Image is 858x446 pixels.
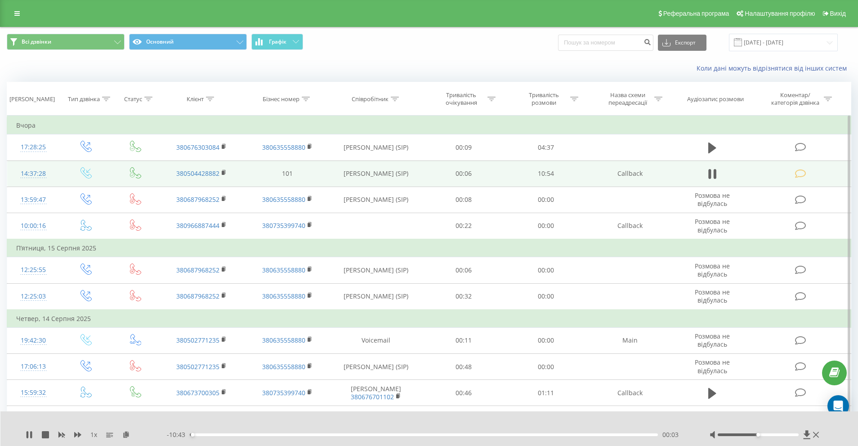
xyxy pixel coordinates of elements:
[604,91,652,107] div: Назва схеми переадресації
[422,327,505,353] td: 00:11
[687,95,744,103] div: Аудіозапис розмови
[587,213,673,239] td: Callback
[422,257,505,283] td: 00:06
[176,195,219,204] a: 380687968252
[695,288,730,304] span: Розмова не відбулась
[9,95,55,103] div: [PERSON_NAME]
[422,134,505,161] td: 00:09
[662,430,679,439] span: 00:03
[422,283,505,310] td: 00:32
[16,288,51,305] div: 12:25:03
[505,213,587,239] td: 00:00
[695,332,730,348] span: Розмова не відбулась
[176,292,219,300] a: 380687968252
[176,169,219,178] a: 380504428882
[16,384,51,401] div: 15:59:32
[505,283,587,310] td: 00:00
[663,10,729,17] span: Реферальна програма
[422,406,505,433] td: 00:16
[352,95,389,103] div: Співробітник
[422,187,505,213] td: 00:08
[330,327,422,353] td: Voicemail
[262,221,305,230] a: 380735399740
[124,95,142,103] div: Статус
[520,91,568,107] div: Тривалість розмови
[695,262,730,278] span: Розмова не відбулась
[769,91,822,107] div: Коментар/категорія дзвінка
[505,187,587,213] td: 00:00
[422,380,505,406] td: 00:46
[505,257,587,283] td: 00:00
[330,257,422,283] td: [PERSON_NAME] (SIP)
[262,266,305,274] a: 380635558880
[187,95,204,103] div: Клієнт
[587,161,673,187] td: Callback
[830,10,846,17] span: Вихід
[262,143,305,152] a: 380635558880
[505,354,587,380] td: 00:00
[176,143,219,152] a: 380676303084
[695,358,730,375] span: Розмова не відбулась
[244,161,330,187] td: 101
[269,39,286,45] span: Графік
[330,406,422,433] td: [PERSON_NAME] (SIP)
[422,213,505,239] td: 00:22
[16,358,51,375] div: 17:06:13
[745,10,815,17] span: Налаштування профілю
[330,283,422,310] td: [PERSON_NAME] (SIP)
[68,95,100,103] div: Тип дзвінка
[437,91,485,107] div: Тривалість очікування
[262,362,305,371] a: 380635558880
[191,433,194,437] div: Accessibility label
[558,35,653,51] input: Пошук за номером
[263,95,299,103] div: Бізнес номер
[251,34,303,50] button: Графік
[505,406,587,433] td: 00:55
[176,362,219,371] a: 380502771235
[7,34,125,50] button: Всі дзвінки
[422,354,505,380] td: 00:48
[505,134,587,161] td: 04:37
[90,430,97,439] span: 1 x
[330,354,422,380] td: [PERSON_NAME] (SIP)
[16,410,51,428] div: 11:28:02
[22,38,51,45] span: Всі дзвінки
[7,310,851,328] td: Четвер, 14 Серпня 2025
[658,35,706,51] button: Експорт
[505,380,587,406] td: 01:11
[587,406,673,433] td: Main
[695,217,730,234] span: Розмова не відбулась
[827,395,849,417] div: Open Intercom Messenger
[176,388,219,397] a: 380673700305
[262,195,305,204] a: 380635558880
[262,388,305,397] a: 380735399740
[262,336,305,344] a: 380635558880
[16,261,51,279] div: 12:25:55
[7,239,851,257] td: П’ятниця, 15 Серпня 2025
[16,165,51,183] div: 14:37:28
[129,34,247,50] button: Основний
[587,380,673,406] td: Callback
[351,392,394,401] a: 380676701102
[16,191,51,209] div: 13:59:47
[756,433,760,437] div: Accessibility label
[505,327,587,353] td: 00:00
[16,332,51,349] div: 19:42:30
[330,187,422,213] td: [PERSON_NAME] (SIP)
[176,336,219,344] a: 380502771235
[697,64,851,72] a: Коли дані можуть відрізнятися вiд інших систем
[176,221,219,230] a: 380966887444
[167,430,190,439] span: - 10:43
[16,217,51,235] div: 10:00:16
[695,191,730,208] span: Розмова не відбулась
[330,161,422,187] td: [PERSON_NAME] (SIP)
[16,138,51,156] div: 17:28:25
[505,161,587,187] td: 10:54
[262,292,305,300] a: 380635558880
[422,161,505,187] td: 00:06
[330,134,422,161] td: [PERSON_NAME] (SIP)
[330,380,422,406] td: [PERSON_NAME]
[587,327,673,353] td: Main
[7,116,851,134] td: Вчора
[176,266,219,274] a: 380687968252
